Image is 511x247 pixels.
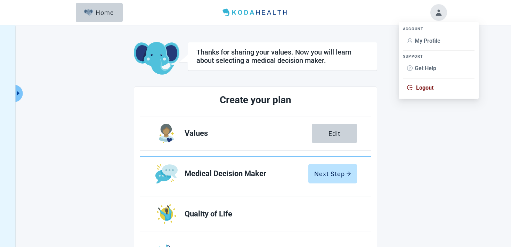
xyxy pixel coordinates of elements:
img: Koda Elephant [134,42,179,75]
div: Edit [328,130,340,137]
ul: Account menu [399,22,479,99]
button: ElephantHome [76,3,123,22]
button: Next Steparrow-right [308,164,357,183]
span: Logout [416,84,433,91]
img: Koda Health [220,7,291,18]
div: ACCOUNT [403,26,474,32]
span: Quality of Life [185,210,351,218]
a: Edit Quality of Life section [140,197,371,231]
span: arrow-right [346,171,351,176]
span: My Profile [415,38,440,44]
button: Toggle account menu [430,4,447,21]
button: Edit [312,124,357,143]
div: Thanks for sharing your values. Now you will learn about selecting a medical decision maker. [196,48,368,65]
span: Values [185,129,312,138]
a: Edit Medical Decision Maker section [140,157,371,191]
div: Home [84,9,114,16]
h2: Create your plan [166,92,345,108]
span: logout [407,85,413,90]
span: Medical Decision Maker [185,170,308,178]
div: Next Step [314,170,351,177]
div: SUPPORT [403,54,474,59]
span: Get Help [415,65,436,72]
span: user [407,38,413,43]
a: Edit Values section [140,116,371,150]
span: question-circle [407,65,413,71]
button: Expand menu [14,85,23,102]
img: Elephant [84,9,93,16]
span: caret-right [15,90,22,97]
